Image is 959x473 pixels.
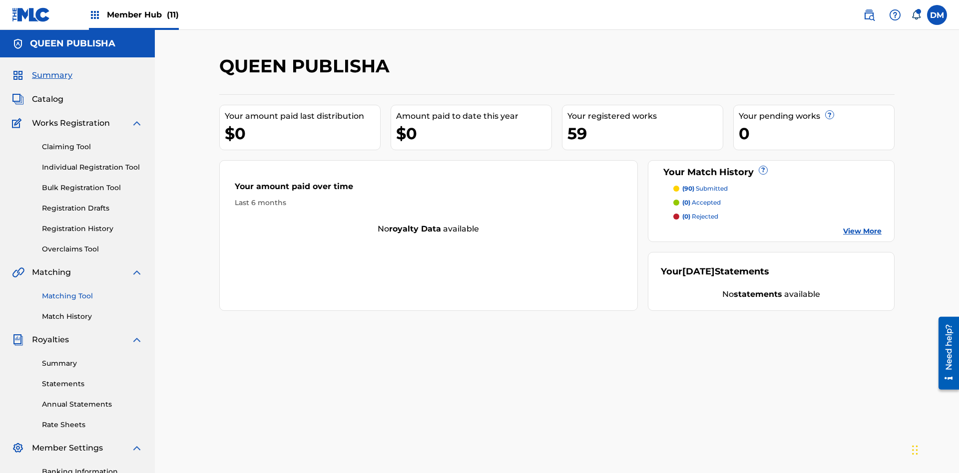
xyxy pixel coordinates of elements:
[863,9,875,21] img: search
[42,399,143,410] a: Annual Statements
[42,311,143,322] a: Match History
[167,10,179,19] span: (11)
[661,265,769,278] div: Your Statements
[673,198,882,207] a: (0) accepted
[12,93,24,105] img: Catalog
[12,69,72,81] a: SummarySummary
[219,55,395,77] h2: QUEEN PUBLISHA
[42,291,143,301] a: Matching Tool
[885,5,905,25] div: Help
[131,334,143,346] img: expand
[826,111,834,119] span: ?
[32,266,71,278] span: Matching
[661,166,882,179] div: Your Match History
[739,122,894,145] div: 0
[12,69,24,81] img: Summary
[235,198,622,208] div: Last 6 months
[759,166,767,174] span: ?
[739,110,894,122] div: Your pending works
[89,9,101,21] img: Top Rightsholders
[42,224,143,234] a: Registration History
[682,213,690,220] span: (0)
[42,420,143,430] a: Rate Sheets
[12,266,24,278] img: Matching
[42,358,143,369] a: Summary
[396,110,551,122] div: Amount paid to date this year
[909,425,959,473] iframe: Chat Widget
[235,181,622,198] div: Your amount paid over time
[843,226,882,236] a: View More
[682,266,715,277] span: [DATE]
[661,288,882,300] div: No available
[42,142,143,152] a: Claiming Tool
[32,334,69,346] span: Royalties
[225,122,380,145] div: $0
[567,122,723,145] div: 59
[931,313,959,395] iframe: Resource Center
[859,5,879,25] a: Public Search
[32,69,72,81] span: Summary
[567,110,723,122] div: Your registered works
[734,289,782,299] strong: statements
[682,199,690,206] span: (0)
[225,110,380,122] div: Your amount paid last distribution
[396,122,551,145] div: $0
[107,9,179,20] span: Member Hub
[12,93,63,105] a: CatalogCatalog
[912,435,918,465] div: Drag
[911,10,921,20] div: Notifications
[42,183,143,193] a: Bulk Registration Tool
[12,442,24,454] img: Member Settings
[682,185,694,192] span: (90)
[889,9,901,21] img: help
[673,212,882,221] a: (0) rejected
[131,117,143,129] img: expand
[12,117,25,129] img: Works Registration
[30,38,115,49] h5: QUEEN PUBLISHA
[220,223,637,235] div: No available
[32,93,63,105] span: Catalog
[131,266,143,278] img: expand
[12,7,50,22] img: MLC Logo
[32,442,103,454] span: Member Settings
[32,117,110,129] span: Works Registration
[389,224,441,234] strong: royalty data
[42,203,143,214] a: Registration Drafts
[12,38,24,50] img: Accounts
[682,184,728,193] p: submitted
[927,5,947,25] div: User Menu
[682,212,718,221] p: rejected
[131,442,143,454] img: expand
[42,379,143,389] a: Statements
[42,162,143,173] a: Individual Registration Tool
[673,184,882,193] a: (90) submitted
[12,334,24,346] img: Royalties
[42,244,143,254] a: Overclaims Tool
[682,198,721,207] p: accepted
